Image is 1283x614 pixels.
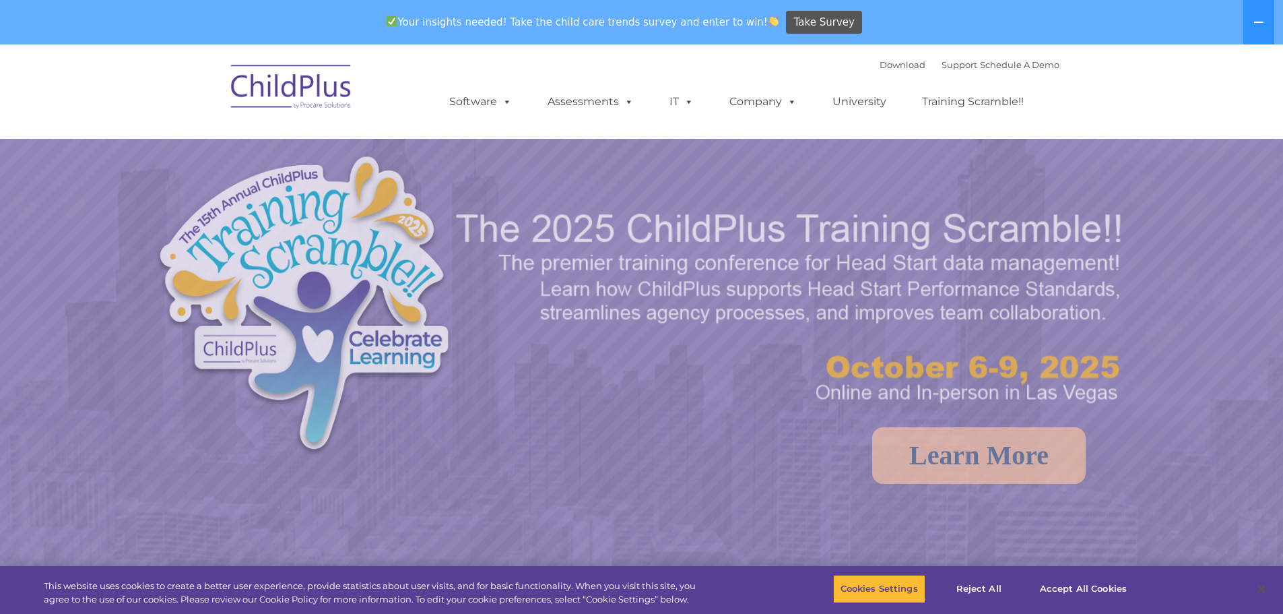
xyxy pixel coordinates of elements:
a: Assessments [534,88,647,115]
a: Support [942,59,977,70]
button: Reject All [937,575,1021,603]
a: Schedule A Demo [980,59,1059,70]
a: Download [880,59,925,70]
a: Learn More [872,427,1086,484]
div: This website uses cookies to create a better user experience, provide statistics about user visit... [44,580,706,606]
span: Take Survey [794,11,855,34]
a: University [819,88,900,115]
button: Cookies Settings [833,575,925,603]
button: Close [1247,574,1276,604]
span: Your insights needed! Take the child care trends survey and enter to win! [381,9,785,35]
img: ChildPlus by Procare Solutions [224,55,359,123]
font: | [880,59,1059,70]
img: ✅ [387,16,397,26]
a: IT [656,88,707,115]
img: 👏 [768,16,779,26]
a: Company [716,88,810,115]
a: Take Survey [786,11,862,34]
button: Accept All Cookies [1032,575,1134,603]
a: Software [436,88,525,115]
a: Training Scramble!! [909,88,1037,115]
